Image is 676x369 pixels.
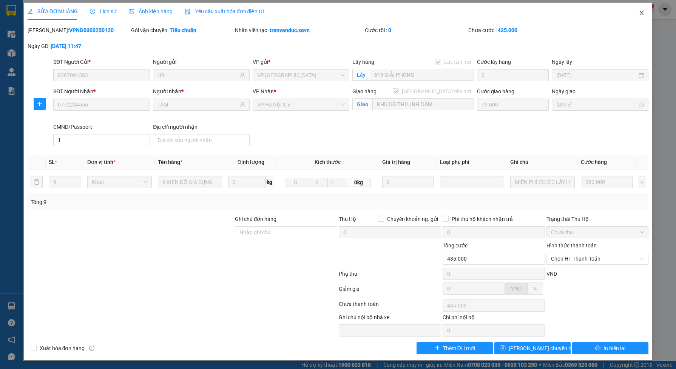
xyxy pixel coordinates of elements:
button: plus [34,98,46,110]
span: VND [546,271,557,277]
b: VPNĐ0303250120 [69,27,114,33]
input: D [285,178,307,187]
input: Lấy tận nơi [370,69,474,81]
input: Ngày giao [556,100,637,109]
span: Chuyển khoản ng. gửi [384,215,441,223]
div: CMND/Passport [53,123,150,131]
div: SĐT Người Nhận [53,87,150,96]
span: close [639,10,645,16]
input: R [306,178,328,187]
span: Giá trị hàng [382,159,410,165]
span: plus [435,345,440,351]
span: Yêu cầu xuất hóa đơn điện tử [185,8,264,14]
div: [PERSON_NAME]: [28,26,130,34]
span: picture [129,9,134,14]
span: Định lượng [238,159,264,165]
b: tranvanduc.xevn [270,27,310,33]
span: VP Hà Nội X.E [257,99,345,110]
th: Loại phụ phí [437,155,508,170]
span: info-circle [89,346,94,351]
input: Ngày lấy [556,71,637,79]
img: icon [185,9,191,15]
input: Giao tận nơi [372,98,474,110]
div: Giảm giá [338,285,442,298]
span: edit [28,9,33,14]
div: Nhân viên tạo: [235,26,363,34]
label: Cước giao hàng [477,88,514,94]
span: Kích thước [315,159,341,165]
div: Gói vận chuyển: [131,26,233,34]
div: Người gửi [153,58,250,66]
div: Ghi chú nội bộ nhà xe [339,313,441,324]
span: 0kg [347,178,371,187]
label: Ngày giao [552,88,576,94]
th: Ghi chú [507,155,578,170]
span: Thu Hộ [339,216,356,222]
input: Cước lấy hàng [477,69,549,81]
input: C [327,178,347,187]
div: Trạng thái Thu Hộ [546,215,649,223]
button: plusThêm ĐH mới [417,342,493,354]
span: user [240,102,245,107]
b: Tiêu chuẩn [170,27,196,33]
button: Close [631,3,652,24]
span: save [500,345,506,351]
span: Cước hàng [581,159,607,165]
span: Ảnh kiện hàng [129,8,173,14]
div: Chưa thanh toán [338,300,442,313]
button: delete [31,176,43,188]
span: Phí thu hộ khách nhận trả [449,215,516,223]
input: Tên người gửi [157,71,238,79]
span: [PERSON_NAME] chuyển hoàn [509,344,580,352]
span: Xuất hóa đơn hàng [37,344,88,352]
input: Tên người nhận [157,100,238,109]
span: plus [34,101,45,107]
span: [GEOGRAPHIC_DATA] tận nơi [399,87,474,96]
span: % [533,286,537,292]
div: Người nhận [153,87,250,96]
div: Chi phí nội bộ [443,313,545,324]
button: save[PERSON_NAME] chuyển hoàn [494,342,571,354]
span: Thêm ĐH mới [443,344,475,352]
div: Phụ thu [338,270,442,283]
div: VP gửi [253,58,349,66]
span: SL [49,159,55,165]
span: user [240,73,245,78]
span: Lấy [352,69,370,81]
span: Tổng cước [443,242,468,249]
span: VND [511,286,522,292]
span: Chưa thu [551,227,644,238]
b: 435.000 [498,27,517,33]
div: Chưa cước : [468,26,571,34]
label: Ghi chú đơn hàng [235,216,276,222]
label: Cước lấy hàng [477,59,511,65]
input: Địa chỉ của người nhận [153,134,250,146]
input: Ghi Chú [510,176,575,188]
span: Giao hàng [352,88,377,94]
div: Địa chỉ người nhận [153,123,250,131]
input: VD: Bàn, Ghế [158,176,222,188]
div: Tổng: 9 [31,198,261,206]
span: Lấy hàng [352,59,374,65]
span: Khác [92,176,147,188]
span: In biên lai [603,344,625,352]
span: kg [266,176,273,188]
span: Chọn HT Thanh Toán [551,253,644,264]
span: Đơn vị tính [87,159,116,165]
input: 0 [382,176,434,188]
label: Hình thức thanh toán [546,242,597,249]
button: printerIn biên lai [572,342,648,354]
div: Cước rồi : [365,26,467,34]
input: Cước giao hàng [477,99,549,111]
button: plus [639,176,646,188]
span: printer [595,345,600,351]
span: VP Nam Định [257,69,345,81]
b: 0 [388,27,391,33]
label: Ngày lấy [552,59,572,65]
span: Tên hàng [158,159,182,165]
input: 0 [581,176,633,188]
span: VP Nhận [253,88,274,94]
span: SỬA ĐƠN HÀNG [28,8,78,14]
b: [DATE] 11:47 [51,43,81,49]
div: Ngày GD: [28,42,130,50]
